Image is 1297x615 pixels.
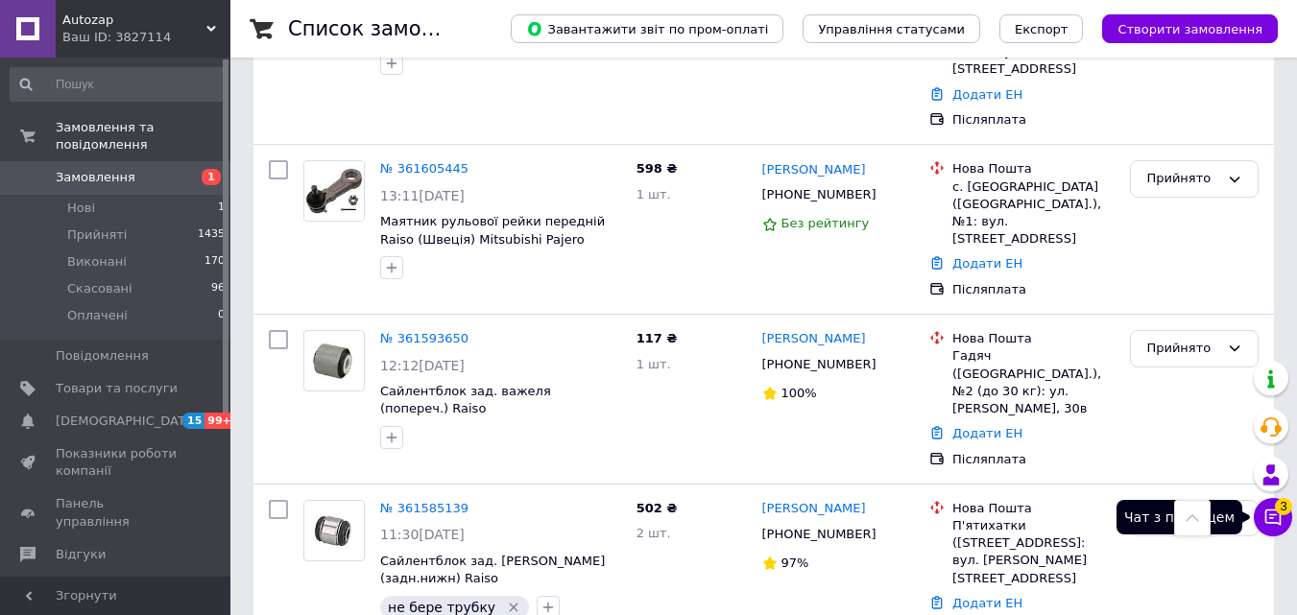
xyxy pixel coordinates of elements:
img: Фото товару [304,510,364,551]
div: Післяплата [952,281,1115,298]
a: Фото товару [303,160,365,222]
span: Замовлення та повідомлення [56,119,230,154]
span: Виконані [67,253,127,271]
a: Маятник рульової рейки передній Raiso (Швеція) Mitsubishi Pajero Sport, Паджеро Спорт #RL-376996M... [380,214,618,282]
img: Фото товару [304,342,364,381]
span: 15 [182,413,204,429]
input: Пошук [10,67,227,102]
div: Прийнято [1146,169,1219,189]
a: Додати ЕН [952,87,1022,102]
span: 598 ₴ [636,161,678,176]
span: Autozap [62,12,206,29]
div: Гадяч ([GEOGRAPHIC_DATA].), №2 (до 30 кг): ул. [PERSON_NAME], 30в [952,347,1115,417]
span: 1 шт. [636,187,671,201]
span: 3 [1275,498,1292,515]
a: Додати ЕН [952,426,1022,440]
span: Товари та послуги [56,380,178,397]
span: Без рейтингу [781,216,870,230]
div: Чат з покупцем [1117,500,1242,534]
span: Замовлення [56,169,135,186]
span: Відгуки [56,546,106,563]
span: Завантажити звіт по пром-оплаті [526,20,768,37]
div: Ваш ID: 3827114 [62,29,230,46]
div: Нова Пошта [952,160,1115,177]
span: Показники роботи компанії [56,445,178,480]
span: Повідомлення [56,347,149,365]
button: Завантажити звіт по пром-оплаті [511,14,783,43]
img: Фото товару [304,161,364,221]
div: [PHONE_NUMBER] [758,352,880,377]
a: № 361593650 [380,331,468,345]
span: 170 [204,253,225,271]
a: № 361605445 [380,161,468,176]
span: Скасовані [67,280,132,297]
a: [PERSON_NAME] [762,500,866,518]
span: [DEMOGRAPHIC_DATA] [56,413,198,430]
a: Створити замовлення [1083,21,1278,35]
span: 502 ₴ [636,501,678,515]
span: 117 ₴ [636,331,678,345]
span: 1 [218,200,225,217]
span: Створити замовлення [1117,22,1262,36]
span: 0 [218,307,225,324]
span: 1 шт. [636,357,671,371]
span: не бере трубку [388,600,495,615]
a: Додати ЕН [952,256,1022,271]
span: 11:30[DATE] [380,527,465,542]
a: № 361585139 [380,501,468,515]
button: Експорт [999,14,1084,43]
div: Прийнято [1146,339,1219,359]
span: 97% [781,556,809,570]
div: Післяплата [952,111,1115,129]
a: [PERSON_NAME] [762,161,866,179]
a: Фото товару [303,330,365,391]
span: Оплачені [67,307,128,324]
span: Нові [67,200,95,217]
a: Додати ЕН [952,596,1022,610]
span: 96 [211,280,225,297]
button: Створити замовлення [1102,14,1278,43]
span: 99+ [204,413,236,429]
span: 1435 [198,226,225,244]
div: с. [GEOGRAPHIC_DATA] ([GEOGRAPHIC_DATA].), №1: вул. [STREET_ADDRESS] [952,178,1115,248]
span: Експорт [1015,22,1069,36]
span: Панель управління [56,495,178,530]
button: Управління статусами [803,14,980,43]
span: 12:12[DATE] [380,358,465,373]
span: 2 шт. [636,526,671,540]
a: [PERSON_NAME] [762,330,866,348]
div: Післяплата [952,451,1115,468]
span: 100% [781,386,817,400]
div: Нова Пошта [952,330,1115,347]
span: 13:11[DATE] [380,188,465,203]
a: Фото товару [303,500,365,561]
h1: Список замовлень [288,17,483,40]
button: Чат з покупцем3 [1254,498,1292,536]
span: 1 [202,169,221,185]
a: Сайлентблок зад. важеля (попереч.) Raiso ([GEOGRAPHIC_DATA]) MB E-Class W124, Мерседес Е-клас Ф12... [380,384,608,469]
div: [PHONE_NUMBER] [758,522,880,547]
span: Прийняті [67,226,127,244]
div: [PHONE_NUMBER] [758,182,880,207]
span: Управління статусами [818,22,965,36]
svg: Видалити мітку [506,600,521,615]
div: Нова Пошта [952,500,1115,517]
div: П'ятихатки ([STREET_ADDRESS]: вул. [PERSON_NAME][STREET_ADDRESS] [952,517,1115,587]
